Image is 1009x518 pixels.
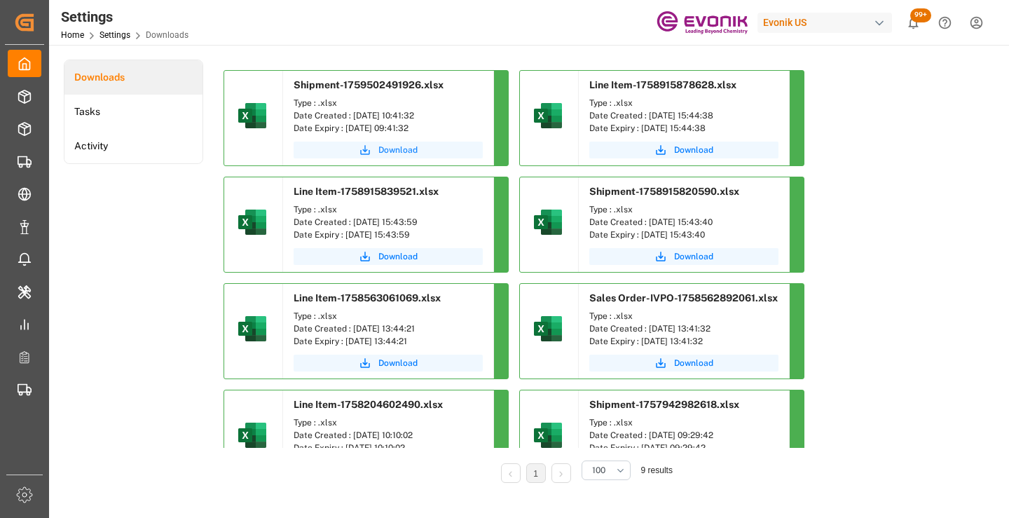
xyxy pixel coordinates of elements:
[674,357,713,369] span: Download
[589,355,778,372] button: Download
[294,292,441,304] span: Line Item-1758563061069.xlsx
[64,129,203,163] a: Activity
[294,310,483,322] div: Type : .xlsx
[294,142,483,158] button: Download
[526,463,546,483] li: 1
[294,97,483,109] div: Type : .xlsx
[294,442,483,454] div: Date Expiry : [DATE] 10:10:02
[531,205,565,239] img: microsoft-excel-2019--v1.png
[757,9,898,36] button: Evonik US
[589,142,778,158] button: Download
[531,99,565,132] img: microsoft-excel-2019--v1.png
[294,186,439,197] span: Line Item-1758915839521.xlsx
[589,335,778,348] div: Date Expiry : [DATE] 13:41:32
[294,335,483,348] div: Date Expiry : [DATE] 13:44:21
[378,250,418,263] span: Download
[294,229,483,241] div: Date Expiry : [DATE] 15:43:59
[589,399,739,410] span: Shipment-1757942982618.xlsx
[61,30,84,40] a: Home
[235,205,269,239] img: microsoft-excel-2019--v1.png
[294,122,483,135] div: Date Expiry : [DATE] 09:41:32
[531,312,565,346] img: microsoft-excel-2019--v1.png
[294,203,483,216] div: Type : .xlsx
[235,312,269,346] img: microsoft-excel-2019--v1.png
[378,357,418,369] span: Download
[551,463,571,483] li: Next Page
[531,418,565,452] img: microsoft-excel-2019--v1.png
[582,461,631,480] button: open menu
[929,7,961,39] button: Help Center
[589,79,736,90] span: Line Item-1758915878628.xlsx
[589,416,778,429] div: Type : .xlsx
[378,144,418,156] span: Download
[64,60,203,95] a: Downloads
[589,122,778,135] div: Date Expiry : [DATE] 15:44:38
[294,416,483,429] div: Type : .xlsx
[294,355,483,372] button: Download
[589,203,778,216] div: Type : .xlsx
[641,465,673,475] span: 9 results
[757,13,892,33] div: Evonik US
[589,97,778,109] div: Type : .xlsx
[674,144,713,156] span: Download
[589,429,778,442] div: Date Created : [DATE] 09:29:42
[898,7,929,39] button: show 101 new notifications
[99,30,130,40] a: Settings
[501,463,521,483] li: Previous Page
[61,6,188,27] div: Settings
[533,469,538,479] a: 1
[910,8,931,22] span: 99+
[294,399,443,410] span: Line Item-1758204602490.xlsx
[294,216,483,229] div: Date Created : [DATE] 15:43:59
[235,99,269,132] img: microsoft-excel-2019--v1.png
[592,464,605,477] span: 100
[589,229,778,241] div: Date Expiry : [DATE] 15:43:40
[589,292,778,304] span: Sales Order-IVPO-1758562892061.xlsx
[674,250,713,263] span: Download
[294,429,483,442] div: Date Created : [DATE] 10:10:02
[294,79,444,90] span: Shipment-1759502491926.xlsx
[589,216,778,229] div: Date Created : [DATE] 15:43:40
[589,109,778,122] div: Date Created : [DATE] 15:44:38
[657,11,748,35] img: Evonik-brand-mark-Deep-Purple-RGB.jpeg_1700498283.jpeg
[589,322,778,335] div: Date Created : [DATE] 13:41:32
[294,248,483,265] button: Download
[589,442,778,454] div: Date Expiry : [DATE] 09:29:42
[589,310,778,322] div: Type : .xlsx
[235,418,269,452] img: microsoft-excel-2019--v1.png
[294,322,483,335] div: Date Created : [DATE] 13:44:21
[64,95,203,129] a: Tasks
[589,248,778,265] button: Download
[294,109,483,122] div: Date Created : [DATE] 10:41:32
[589,186,739,197] span: Shipment-1758915820590.xlsx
